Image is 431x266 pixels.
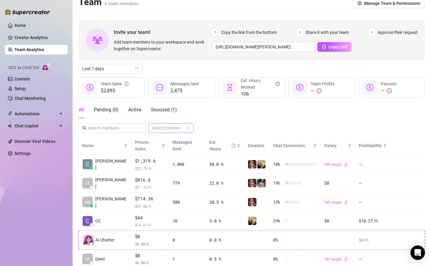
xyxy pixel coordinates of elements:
img: Mistress [248,217,256,225]
span: $2,895 [101,87,129,94]
span: $ 0.00 /h [135,241,165,247]
img: CC [83,216,93,226]
div: 20.5 h [209,199,240,205]
a: Creator Analytics [15,33,63,42]
span: $1,319.6 [135,157,165,165]
span: $ 0.00 /h [135,260,165,266]
img: Chat Copilot [8,124,12,128]
span: $816.6 [135,176,165,184]
span: dollar-circle [86,84,93,91]
span: calendar [135,67,139,71]
span: message [156,84,163,91]
span: edit [344,200,348,204]
div: $10.27 /h [359,218,387,224]
a: Team Analytics [15,47,44,52]
span: 3 [368,29,375,36]
span: Copy the link from the bottom [221,29,277,36]
div: z [90,166,93,170]
a: Settings [15,151,31,156]
div: Pending ( 0 ) [94,106,119,113]
a: Discover Viral Videos [15,139,55,144]
th: Name [79,136,131,155]
span: Payouts [381,81,397,86]
span: exclamation-circle [387,88,392,93]
span: [PERSON_NAME] [95,158,128,171]
img: izzy-ai-chatter-avatar-DDCN_rTZ.svg [83,235,94,245]
span: Messages Sent [172,140,192,151]
span: 106 [241,90,280,98]
img: logo-BBDzfeDw.svg [5,9,50,15]
span: Share it with your team [305,29,349,36]
button: Copy Link [317,42,352,52]
img: AI Chatter [41,63,51,71]
span: Team Profits [311,81,335,86]
span: Chat Conversion [273,143,305,148]
span: 13 % [273,199,283,205]
td: — [355,155,390,174]
span: question-circle [276,77,280,90]
div: $0 [324,218,352,224]
div: $0 /h [359,237,387,243]
div: Est. Hours [209,139,236,152]
span: Demi [95,256,105,262]
span: dollar-circle [366,84,374,91]
span: Chat Copilot [15,121,57,131]
td: — [355,193,390,212]
span: 2,475 [171,87,199,94]
span: [PERSON_NAME] [95,195,128,209]
span: exclamation-circle [317,88,322,93]
img: Demi [248,198,256,206]
span: $ 14.67 /h [135,222,165,228]
span: Approve their request [377,29,418,36]
span: Profitability [359,143,382,148]
div: All [79,106,84,113]
span: Automations [15,109,57,119]
span: edit [344,162,348,166]
div: 779 [172,180,202,186]
img: Demi [248,179,256,187]
div: Team Sales [101,80,129,87]
span: 0 % [273,256,283,262]
span: Copy Link [328,44,347,49]
div: 1,090 [172,161,202,168]
div: 580 [172,199,202,205]
span: 10 % [273,161,283,168]
div: Open Intercom Messenger [410,245,425,260]
span: 2 [296,29,303,36]
span: search [82,126,87,130]
img: Demi [248,160,256,169]
span: Private Sales [135,140,149,151]
div: 22.0 h [209,180,240,186]
span: Manage Team & Permissions [364,1,420,6]
span: 29 % [273,218,283,224]
div: — [311,87,335,94]
span: Salary [324,143,337,148]
a: Set wageedit [324,162,348,167]
span: $714.36 [135,195,165,202]
div: Est. Hours Worked [241,77,280,90]
span: team [187,126,190,130]
span: 6 team members [105,1,139,6]
span: 0 % [273,237,283,243]
img: Mistress [257,160,266,169]
td: — [355,174,390,193]
img: Catherine Eliza… [83,159,93,169]
span: Snoozed ( 1 ) [151,107,177,113]
a: Home [15,23,26,28]
span: dollar-circle [296,84,303,91]
span: Active [128,107,141,113]
th: Creators [244,136,269,155]
a: Chat Monitoring [15,96,46,101]
span: thunderbolt [8,111,13,116]
span: [PERSON_NAME] [95,176,128,190]
span: $ 22.75 /h [135,165,165,171]
span: Add team members to your workspace and work together on Supercreator. [114,39,210,52]
a: Setup [15,86,26,91]
span: LE [85,180,90,186]
span: $ 37.12 /h [135,184,165,190]
div: 0 [172,237,202,243]
span: setting [358,1,362,5]
a: Set wageedit [324,257,348,261]
div: $0 [324,180,352,186]
div: 3.0 h [209,218,240,224]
